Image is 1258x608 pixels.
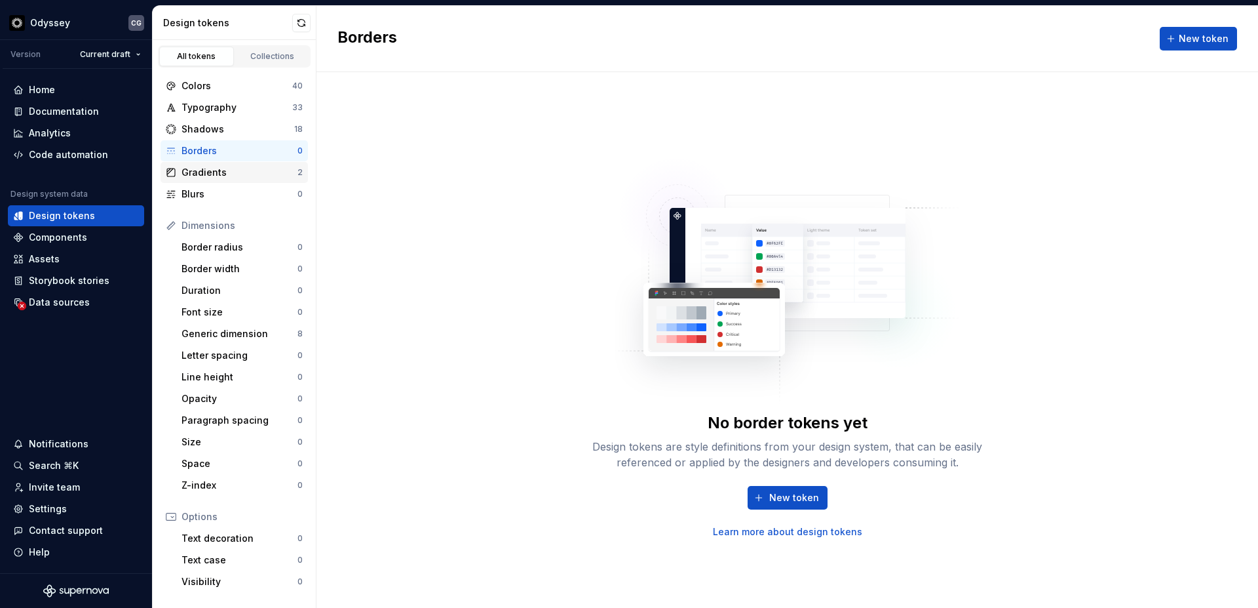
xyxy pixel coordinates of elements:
[181,436,297,449] div: Size
[181,123,294,136] div: Shadows
[29,209,95,222] div: Design tokens
[297,437,303,447] div: 0
[176,302,308,323] a: Font size0
[10,189,88,199] div: Design system data
[176,432,308,453] a: Size0
[176,280,308,301] a: Duration0
[297,533,303,544] div: 0
[297,146,303,156] div: 0
[8,205,144,226] a: Design tokens
[297,458,303,469] div: 0
[297,577,303,587] div: 0
[8,292,144,313] a: Data sources
[164,51,229,62] div: All tokens
[181,219,303,232] div: Dimensions
[297,555,303,565] div: 0
[181,327,297,340] div: Generic dimension
[297,372,303,382] div: 0
[748,486,828,510] button: New token
[181,306,297,319] div: Font size
[8,123,144,144] a: Analytics
[8,498,144,519] a: Settings
[8,227,144,248] a: Components
[181,479,297,492] div: Z-index
[297,350,303,361] div: 0
[29,274,109,287] div: Storybook stories
[294,124,303,134] div: 18
[176,571,308,592] a: Visibility0
[176,237,308,258] a: Border radius0
[29,502,67,516] div: Settings
[30,16,70,30] div: Odyssey
[163,16,292,30] div: Design tokens
[161,140,308,161] a: Borders0
[29,127,71,140] div: Analytics
[713,525,862,538] a: Learn more about design tokens
[181,532,297,545] div: Text decoration
[176,453,308,474] a: Space0
[74,45,147,64] button: Current draft
[181,144,297,157] div: Borders
[181,510,303,523] div: Options
[8,520,144,541] button: Contact support
[8,144,144,165] a: Code automation
[80,49,130,60] span: Current draft
[181,101,292,114] div: Typography
[297,415,303,426] div: 0
[181,241,297,254] div: Border radius
[297,242,303,253] div: 0
[29,459,79,472] div: Search ⌘K
[8,434,144,455] button: Notifications
[176,475,308,496] a: Z-index0
[297,307,303,317] div: 0
[29,253,60,266] div: Assets
[181,414,297,427] div: Paragraph spacing
[181,262,297,275] div: Border width
[8,249,144,270] a: Assets
[181,188,297,201] div: Blurs
[8,101,144,122] a: Documentation
[292,102,303,113] div: 33
[578,439,997,470] div: Design tokens are style definitions from your design system, that can be easily referenced or app...
[176,388,308,409] a: Opacity0
[297,189,303,199] div: 0
[29,231,87,244] div: Components
[29,546,50,559] div: Help
[161,162,308,183] a: Gradients2
[8,477,144,498] a: Invite team
[181,575,297,588] div: Visibility
[29,148,108,161] div: Code automation
[297,285,303,296] div: 0
[176,323,308,344] a: Generic dimension8
[176,258,308,279] a: Border width0
[1160,27,1237,51] button: New token
[297,394,303,404] div: 0
[181,457,297,470] div: Space
[8,270,144,291] a: Storybook stories
[181,349,297,362] div: Letter spacing
[161,97,308,118] a: Typography33
[8,455,144,476] button: Search ⌘K
[8,542,144,563] button: Help
[29,105,99,118] div: Documentation
[769,491,819,504] span: New token
[3,9,149,37] button: OdysseyCG
[29,524,103,537] div: Contact support
[292,81,303,91] div: 40
[9,15,25,31] img: c755af4b-9501-4838-9b3a-04de1099e264.png
[161,184,308,205] a: Blurs0
[29,83,55,96] div: Home
[1179,32,1229,45] span: New token
[176,528,308,549] a: Text decoration0
[43,584,109,598] svg: Supernova Logo
[29,296,90,309] div: Data sources
[181,392,297,405] div: Opacity
[10,49,41,60] div: Version
[181,554,297,567] div: Text case
[240,51,305,62] div: Collections
[181,166,297,179] div: Gradients
[176,367,308,388] a: Line height0
[297,264,303,274] div: 0
[337,27,397,51] h2: Borders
